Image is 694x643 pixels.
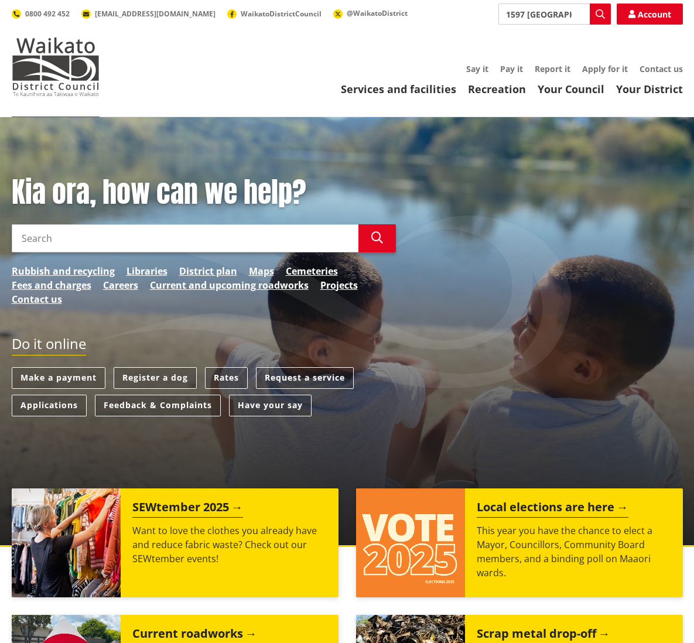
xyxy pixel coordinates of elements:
[286,264,338,278] a: Cemeteries
[227,9,322,19] a: WaikatoDistrictCouncil
[12,224,358,252] input: Search input
[81,9,216,19] a: [EMAIL_ADDRESS][DOMAIN_NAME]
[114,367,197,389] a: Register a dog
[127,264,167,278] a: Libraries
[500,63,523,74] a: Pay it
[12,37,100,96] img: Waikato District Council - Te Kaunihera aa Takiwaa o Waikato
[535,63,570,74] a: Report it
[103,278,138,292] a: Careers
[12,176,396,210] h1: Kia ora, how can we help?
[616,82,683,96] a: Your District
[95,395,221,416] a: Feedback & Complaints
[617,4,683,25] a: Account
[582,63,628,74] a: Apply for it
[320,278,358,292] a: Projects
[498,4,611,25] input: Search input
[179,264,237,278] a: District plan
[538,82,604,96] a: Your Council
[12,336,86,356] h2: Do it online
[468,82,526,96] a: Recreation
[150,278,309,292] a: Current and upcoming roadworks
[12,367,105,389] a: Make a payment
[347,8,408,18] span: @WaikatoDistrict
[12,292,62,306] a: Contact us
[12,488,339,597] a: SEWtember 2025 Want to love the clothes you already have and reduce fabric waste? Check out our S...
[12,395,87,416] a: Applications
[256,367,354,389] a: Request a service
[477,524,671,580] p: This year you have the chance to elect a Mayor, Councillors, Community Board members, and a bindi...
[341,82,456,96] a: Services and facilities
[249,264,274,278] a: Maps
[640,63,683,74] a: Contact us
[12,9,70,19] a: 0800 492 452
[12,488,121,597] img: SEWtember
[241,9,322,19] span: WaikatoDistrictCouncil
[477,500,628,518] h2: Local elections are here
[229,395,312,416] a: Have your say
[25,9,70,19] span: 0800 492 452
[132,500,243,518] h2: SEWtember 2025
[12,264,115,278] a: Rubbish and recycling
[333,8,408,18] a: @WaikatoDistrict
[640,594,682,636] iframe: Messenger Launcher
[466,63,488,74] a: Say it
[12,278,91,292] a: Fees and charges
[95,9,216,19] span: [EMAIL_ADDRESS][DOMAIN_NAME]
[205,367,248,389] a: Rates
[356,488,683,597] a: Local elections are here This year you have the chance to elect a Mayor, Councillors, Community B...
[356,488,465,597] img: Vote 2025
[132,524,327,566] p: Want to love the clothes you already have and reduce fabric waste? Check out our SEWtember events!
